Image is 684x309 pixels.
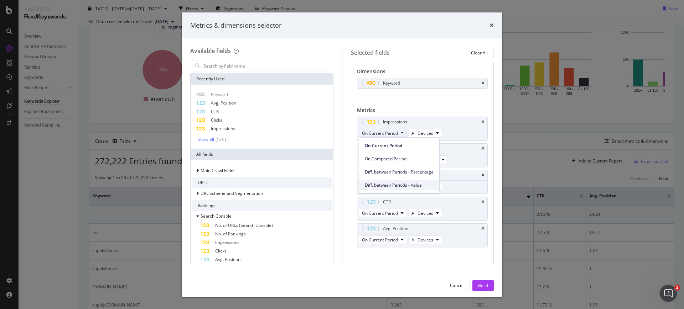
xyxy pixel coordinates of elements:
[359,209,407,217] button: On Current Period
[674,285,680,291] span: 2
[357,197,488,220] div: CTRtimesOn Current PeriodAll Devices
[383,198,391,206] div: CTR
[365,156,434,162] span: On Compared Period
[357,78,488,89] div: Keywordtimes
[357,68,488,78] div: Dimensions
[660,285,677,302] iframe: Intercom live chat
[357,117,488,140] div: ImpressionstimesOn Current PeriodAll Devices
[383,80,400,87] div: Keyword
[365,169,434,175] span: Diff. between Periods - Percentage
[362,210,398,216] span: On Current Period
[408,235,442,244] button: All Devices
[190,47,231,55] div: Available fields
[471,50,488,56] div: Clear All
[481,173,484,177] div: times
[215,222,273,228] span: No. of URLs (Search Console)
[481,200,484,204] div: times
[215,248,227,254] span: Clicks
[478,282,488,288] div: Build
[411,130,433,136] span: All Devices
[211,126,235,132] span: Impressions
[408,129,442,137] button: All Devices
[365,182,434,188] span: Diff. between Periods - Value
[481,120,484,124] div: times
[472,280,494,291] button: Build
[383,225,408,232] div: Avg. Position
[192,177,332,188] div: URLs
[201,167,235,174] span: Main Crawl Fields
[211,100,236,106] span: Avg. Position
[191,73,333,85] div: Recently Used
[362,237,398,243] span: On Current Period
[211,117,222,123] span: Clicks
[190,21,281,30] div: Metrics & dimensions selector
[215,256,240,262] span: Avg. Position
[481,146,484,151] div: times
[411,237,433,243] span: All Devices
[481,81,484,85] div: times
[201,190,263,196] span: URL Scheme and Segmentation
[481,227,484,231] div: times
[351,49,390,57] div: Selected fields
[359,129,407,137] button: On Current Period
[465,47,494,58] button: Clear All
[182,12,502,297] div: modal
[215,231,246,237] span: No. of Rankings
[362,130,398,136] span: On Current Period
[203,60,332,71] input: Search by field name
[411,210,433,216] span: All Devices
[357,143,488,167] div: ImpressionstimesOn Compared PeriodAll Devices
[192,200,332,211] div: Rankings
[198,137,214,142] div: Show all
[444,280,470,291] button: Cancel
[357,107,488,117] div: Metrics
[359,235,407,244] button: On Current Period
[211,108,219,114] span: CTR
[357,223,488,247] div: Avg. PositiontimesOn Current PeriodAll Devices
[365,143,434,149] span: On Current Period
[201,213,232,219] span: Search Console
[215,239,239,245] span: Impressions
[489,21,494,30] div: times
[211,91,228,97] span: Keyword
[357,170,488,194] div: ClickstimesOn Current PeriodAll Devices
[191,149,333,160] div: All fields
[214,136,226,143] div: ( 5 / 6 )
[383,118,407,126] div: Impressions
[408,209,442,217] button: All Devices
[450,282,463,288] div: Cancel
